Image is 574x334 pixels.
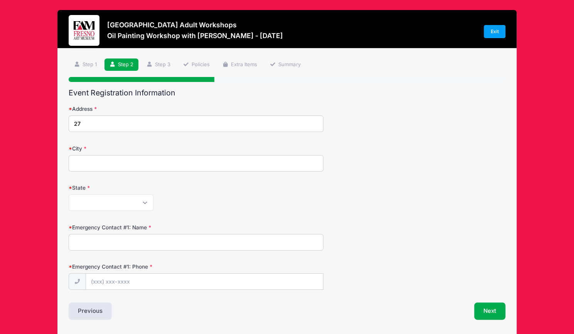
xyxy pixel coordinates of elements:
label: Emergency Contact #1: Phone [69,263,214,271]
a: Step 1 [69,58,102,71]
label: State [69,184,214,192]
h2: Event Registration Information [69,89,505,97]
button: Previous [69,302,112,320]
label: Address [69,105,214,113]
label: Emergency Contact #1: Name [69,224,214,231]
button: Next [474,302,505,320]
a: Step 3 [141,58,175,71]
h3: [GEOGRAPHIC_DATA] Adult Workshops [107,21,283,29]
a: Policies [178,58,215,71]
h3: Oil Painting Workshop with [PERSON_NAME] - [DATE] [107,32,283,40]
input: (xxx) xxx-xxxx [86,273,323,290]
a: Extra Items [217,58,262,71]
a: Summary [265,58,306,71]
a: Exit [484,25,505,38]
label: City [69,145,214,152]
a: Step 2 [104,58,139,71]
